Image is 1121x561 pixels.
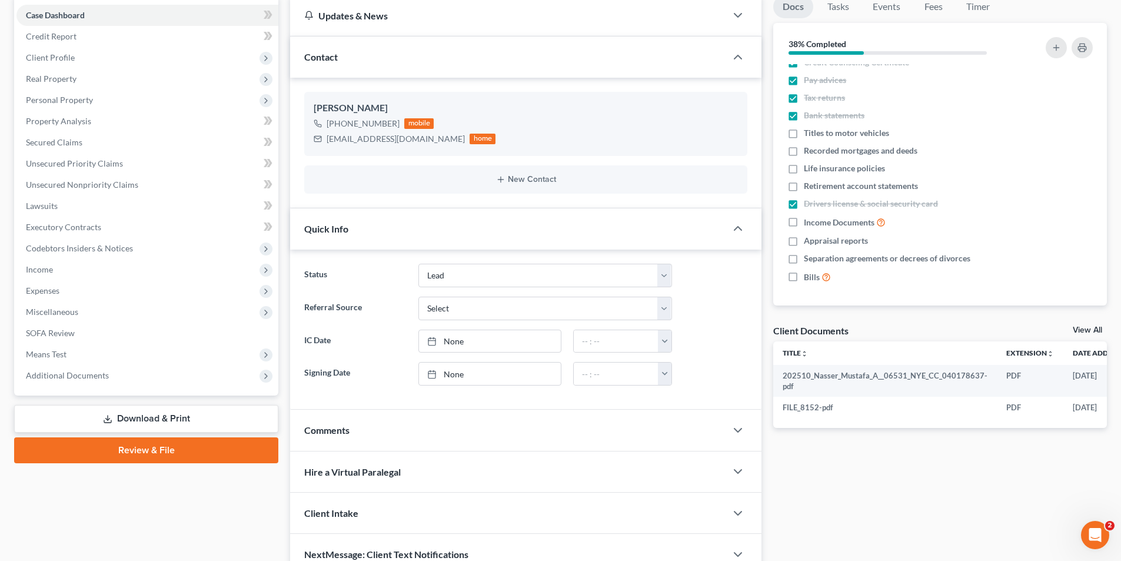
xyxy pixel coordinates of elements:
div: Client Documents [773,324,849,337]
span: Credit Report [26,31,76,41]
a: SOFA Review [16,323,278,344]
input: -- : -- [574,363,658,385]
a: Property Analysis [16,111,278,132]
span: Life insurance policies [804,162,885,174]
span: Means Test [26,349,66,359]
span: NextMessage: Client Text Notifications [304,549,468,560]
span: Property Analysis [26,116,91,126]
input: -- : -- [574,330,658,353]
span: Client Intake [304,507,358,519]
label: IC Date [298,330,412,353]
div: [EMAIL_ADDRESS][DOMAIN_NAME] [327,133,465,145]
a: Extensionunfold_more [1006,348,1054,357]
label: Status [298,264,412,287]
span: Contact [304,51,338,62]
span: Real Property [26,74,76,84]
label: Signing Date [298,362,412,386]
div: [PERSON_NAME] [314,101,738,115]
td: 202510_Nasser_Mustafa_A__06531_NYE_CC_040178637-pdf [773,365,997,397]
span: Pay advices [804,74,846,86]
span: Codebtors Insiders & Notices [26,243,133,253]
a: Review & File [14,437,278,463]
div: [PHONE_NUMBER] [327,118,400,130]
span: Additional Documents [26,370,109,380]
div: home [470,134,495,144]
span: Unsecured Priority Claims [26,158,123,168]
a: Case Dashboard [16,5,278,26]
td: FILE_8152-pdf [773,397,997,418]
div: Updates & News [304,9,712,22]
span: Titles to motor vehicles [804,127,889,139]
a: Unsecured Priority Claims [16,153,278,174]
td: PDF [997,397,1063,418]
span: Lawsuits [26,201,58,211]
a: Titleunfold_more [783,348,808,357]
span: Quick Info [304,223,348,234]
span: Personal Property [26,95,93,105]
a: Secured Claims [16,132,278,153]
span: 2 [1105,521,1115,530]
span: Income [26,264,53,274]
span: Unsecured Nonpriority Claims [26,180,138,190]
span: Retirement account statements [804,180,918,192]
span: Recorded mortgages and deeds [804,145,917,157]
i: unfold_more [1047,350,1054,357]
span: Income Documents [804,217,874,228]
a: None [419,363,561,385]
a: Executory Contracts [16,217,278,238]
span: Separation agreements or decrees of divorces [804,253,970,264]
span: Client Profile [26,52,75,62]
a: Download & Print [14,405,278,433]
span: Appraisal reports [804,235,868,247]
strong: 38% Completed [789,39,846,49]
span: Case Dashboard [26,10,85,20]
label: Referral Source [298,297,412,320]
span: Bank statements [804,109,864,121]
i: unfold_more [801,350,808,357]
span: Hire a Virtual Paralegal [304,466,401,477]
div: mobile [404,118,434,129]
span: Miscellaneous [26,307,78,317]
span: Comments [304,424,350,436]
span: Bills [804,271,820,283]
span: Tax returns [804,92,845,104]
a: Unsecured Nonpriority Claims [16,174,278,195]
span: Expenses [26,286,59,296]
span: SOFA Review [26,328,75,338]
a: Lawsuits [16,195,278,217]
span: Executory Contracts [26,222,101,232]
a: View All [1073,326,1102,334]
a: Credit Report [16,26,278,47]
iframe: Intercom live chat [1081,521,1109,549]
span: Drivers license & social security card [804,198,938,210]
span: Secured Claims [26,137,82,147]
a: None [419,330,561,353]
td: PDF [997,365,1063,397]
button: New Contact [314,175,738,184]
